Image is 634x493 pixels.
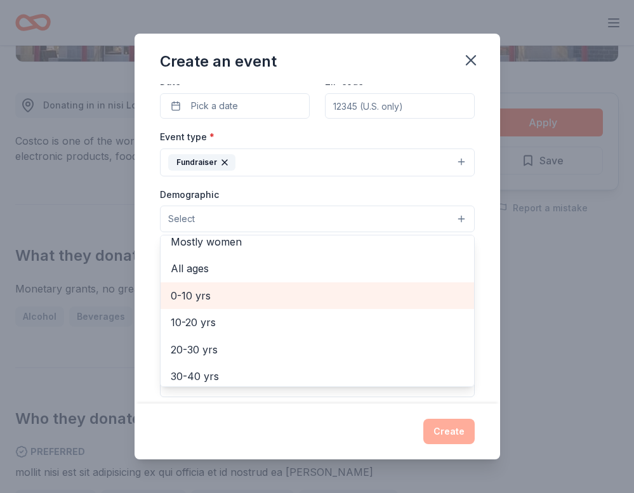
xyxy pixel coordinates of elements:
span: Mostly women [171,233,464,250]
span: 0-10 yrs [171,287,464,304]
span: 10-20 yrs [171,314,464,331]
div: Select [160,235,475,387]
span: All ages [171,260,464,277]
span: 30-40 yrs [171,368,464,385]
button: Select [160,206,475,232]
span: 20-30 yrs [171,341,464,358]
span: Select [168,211,195,227]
